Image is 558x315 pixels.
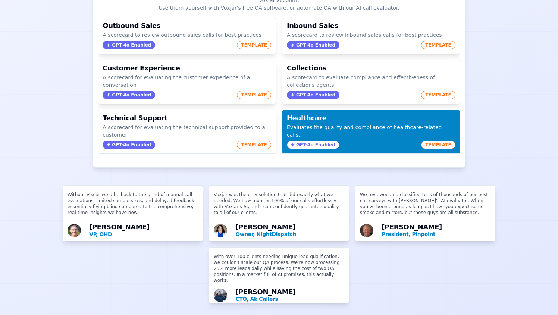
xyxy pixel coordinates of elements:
p: President, Pinpoint [382,230,490,238]
span: GPT-4o Enabled [103,141,155,149]
span: GPT-4o Enabled [287,91,339,99]
img: Avatar [68,224,81,237]
h3: Collections [287,65,455,71]
p: A scorecard to review inbound sales calls for best practices [287,31,455,39]
img: Avatar [214,289,227,302]
p: A scorecard to evaluate compliance and effectiveness of collections agents [287,74,455,89]
p: Without Voxjar we’d be back to the grind of manual call evaluations, limited sample sizes, and de... [68,192,198,222]
p: A scorecard to review outbound sales calls for best practices [103,31,271,39]
h3: Technical Support [103,115,271,121]
p: We reviewed and classified tens of thousands of our post call surveys with [PERSON_NAME]'s AI eva... [360,192,490,222]
p: A scorecard for evaluating the customer experience of a conversation [103,74,271,89]
p: A scorecard for evaluating the technical support provided to a customer [103,124,271,139]
p: With over 100 clients needing unique lead qualification, we couldn't scale our QA process. We're ... [214,254,344,286]
h3: Customer Experience [103,65,271,71]
span: TEMPLATE [421,91,455,99]
img: Avatar [214,224,227,237]
h3: Outbound Sales [103,22,271,29]
span: GPT-4o Enabled [287,141,339,149]
div: [PERSON_NAME] [382,224,490,238]
div: [PERSON_NAME] [235,224,344,238]
h3: Inbound Sales [287,22,455,29]
h3: Healthcare [287,115,455,121]
p: Evaluates the quality and compliance of healthcare-related calls. [287,124,455,139]
span: TEMPLATE [421,141,455,149]
span: GPT-4o Enabled [287,41,339,49]
p: CTO, Ak Callers [235,295,344,303]
span: GPT-4o Enabled [103,41,155,49]
div: [PERSON_NAME] [235,289,344,303]
img: Avatar [360,224,373,237]
p: Voxjar was the only solution that did exactly what we needed. We now monitor 100% of our calls ef... [214,192,344,222]
span: TEMPLATE [421,41,455,49]
span: TEMPLATE [237,41,271,49]
span: GPT-4o Enabled [103,91,155,99]
span: TEMPLATE [237,91,271,99]
p: Owner, NightDispatch [235,230,344,238]
div: [PERSON_NAME] [89,224,198,238]
p: VP, OHD [89,230,198,238]
span: TEMPLATE [237,141,271,149]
